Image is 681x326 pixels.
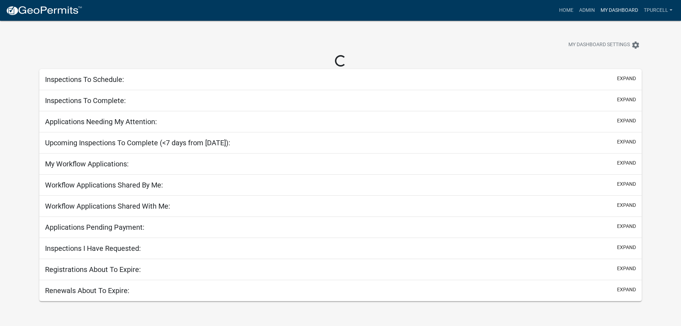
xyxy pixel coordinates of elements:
[641,4,675,17] a: Tpurcell
[617,117,636,125] button: expand
[45,160,129,168] h5: My Workflow Applications:
[617,138,636,146] button: expand
[631,41,640,49] i: settings
[45,96,126,105] h5: Inspections To Complete:
[45,75,124,84] h5: Inspections To Schedule:
[617,244,636,251] button: expand
[617,265,636,272] button: expand
[617,159,636,167] button: expand
[617,223,636,230] button: expand
[45,265,141,274] h5: Registrations About To Expire:
[598,4,641,17] a: My Dashboard
[617,201,636,209] button: expand
[617,96,636,103] button: expand
[617,286,636,293] button: expand
[45,181,163,189] h5: Workflow Applications Shared By Me:
[617,75,636,82] button: expand
[45,244,141,253] h5: Inspections I Have Requested:
[45,202,170,210] h5: Workflow Applications Shared With Me:
[563,38,646,52] button: My Dashboard Settingssettings
[45,138,230,147] h5: Upcoming Inspections To Complete (<7 days from [DATE]):
[576,4,598,17] a: Admin
[556,4,576,17] a: Home
[568,41,630,49] span: My Dashboard Settings
[617,180,636,188] button: expand
[45,223,144,232] h5: Applications Pending Payment:
[45,117,157,126] h5: Applications Needing My Attention:
[45,286,129,295] h5: Renewals About To Expire:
